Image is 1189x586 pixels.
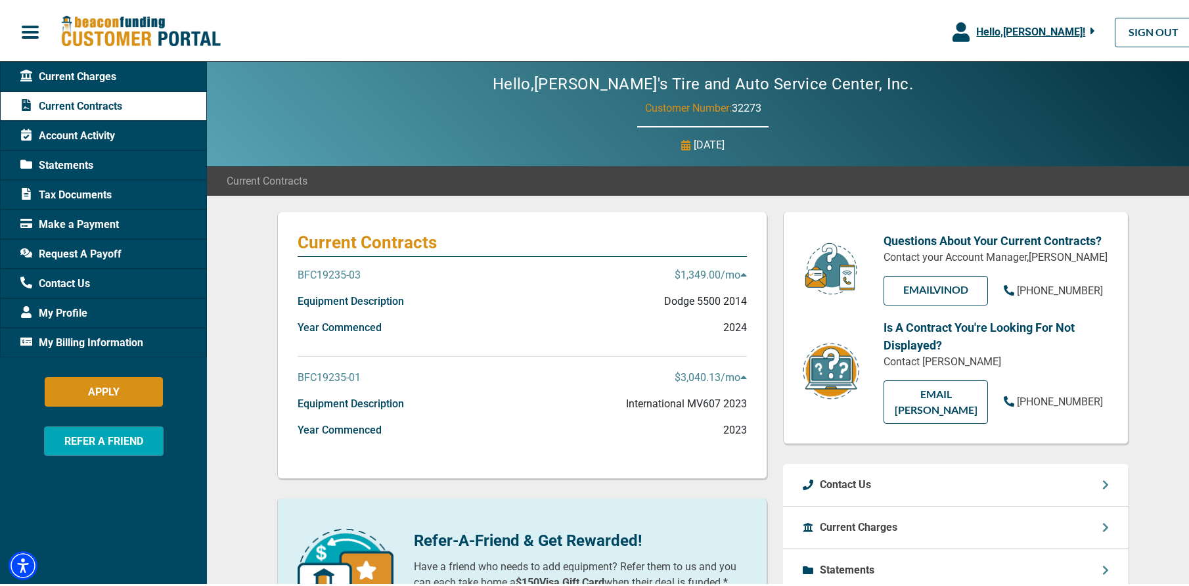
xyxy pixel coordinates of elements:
img: contract-icon.png [801,339,861,399]
p: International MV607 2023 [626,394,747,409]
button: REFER A FRIEND [44,424,164,453]
p: 2023 [723,420,747,436]
span: Make a Payment [20,214,119,230]
p: Year Commenced [298,420,382,436]
span: My Billing Information [20,332,143,348]
h2: Hello, [PERSON_NAME]'s Tire and Auto Service Center, Inc. [453,72,953,91]
span: Current Contracts [227,171,307,187]
button: APPLY [45,374,163,404]
span: Account Activity [20,125,115,141]
img: Beacon Funding Customer Portal Logo [60,12,221,46]
span: [PHONE_NUMBER] [1017,282,1103,294]
span: 32273 [732,99,761,112]
p: Dodge 5500 2014 [664,291,747,307]
p: Is A Contract You're Looking For Not Displayed? [884,316,1108,351]
div: Accessibility Menu [9,549,37,577]
p: Current Charges [820,517,897,533]
span: Contact Us [20,273,90,289]
b: $150 Visa Gift Card [516,574,604,586]
p: Equipment Description [298,394,404,409]
span: Tax Documents [20,185,112,200]
p: $3,040.13 /mo [675,367,747,383]
span: [PHONE_NUMBER] [1017,393,1103,405]
p: Questions About Your Current Contracts? [884,229,1108,247]
a: EMAIL [PERSON_NAME] [884,378,988,421]
a: [PHONE_NUMBER] [1004,281,1103,296]
span: Request A Payoff [20,244,122,259]
img: customer-service.png [801,239,861,294]
span: My Profile [20,303,87,319]
p: Refer-A-Friend & Get Rewarded! [414,526,747,550]
p: Contact your Account Manager, [PERSON_NAME] [884,247,1108,263]
a: EMAILVinod [884,273,988,303]
p: $1,349.00 /mo [675,265,747,281]
p: Current Contracts [298,229,747,250]
span: Customer Number: [645,99,732,112]
p: Year Commenced [298,317,382,333]
span: Current Charges [20,66,116,82]
span: Current Contracts [20,96,122,112]
span: Statements [20,155,93,171]
p: Statements [820,560,874,575]
p: 2024 [723,317,747,333]
p: Equipment Description [298,291,404,307]
p: [DATE] [694,135,725,150]
p: BFC19235-03 [298,265,361,281]
span: Hello, [PERSON_NAME] ! [976,23,1085,35]
a: [PHONE_NUMBER] [1004,392,1103,407]
p: Contact Us [820,474,871,490]
p: Contact [PERSON_NAME] [884,351,1108,367]
p: BFC19235-01 [298,367,361,383]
